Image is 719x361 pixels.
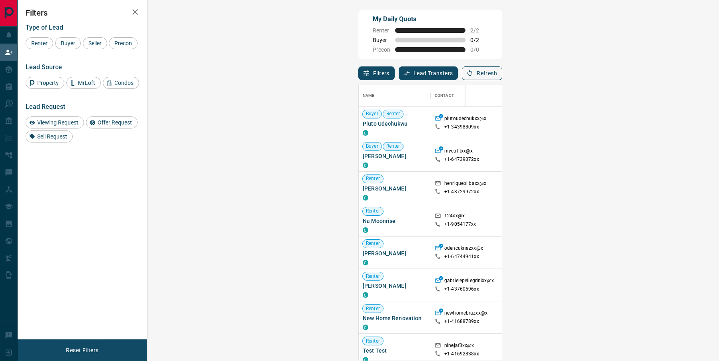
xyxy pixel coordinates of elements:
div: condos.ca [363,130,368,136]
div: Condos [103,77,139,89]
div: Offer Request [86,116,138,128]
span: Test Test [363,347,427,355]
div: condos.ca [363,325,368,330]
span: Renter [363,240,383,247]
span: Renter [363,175,383,182]
span: [PERSON_NAME] [363,185,427,193]
span: Renter [383,110,403,117]
div: Buyer [55,37,81,49]
span: 2 / 2 [470,27,488,34]
div: Name [359,84,431,107]
p: +1- 34398809xx [444,124,479,130]
p: newhomebrazxx@x [444,310,487,318]
div: Contact [431,84,495,107]
p: +1- 64739072xx [444,156,479,163]
p: mycat.txx@x [444,148,473,156]
p: +1- 43760596xx [444,286,479,293]
p: gabrielepellegrinixx@x [444,277,494,286]
p: odencuknazxx@x [444,245,483,253]
span: MrLoft [75,80,98,86]
div: condos.ca [363,195,368,201]
div: condos.ca [363,162,368,168]
p: ninejaf3xx@x [444,342,474,351]
div: condos.ca [363,260,368,265]
button: Reset Filters [61,343,104,357]
span: Precon [112,40,135,46]
span: Renter [363,273,383,280]
p: +1- 41692838xx [444,351,479,357]
div: condos.ca [363,227,368,233]
span: Renter [383,143,403,150]
span: Na Moonrise [363,217,427,225]
div: Seller [83,37,107,49]
span: 0 / 2 [470,37,488,43]
span: Type of Lead [26,24,63,31]
p: +1- 43729972xx [444,189,479,195]
div: Contact [435,84,454,107]
p: plutoudechukxx@x [444,115,486,124]
span: Buyer [363,143,381,150]
span: Renter [28,40,50,46]
span: 0 / 0 [470,46,488,53]
span: Lead Request [26,103,65,110]
p: 124xx@x [444,213,465,221]
span: [PERSON_NAME] [363,282,427,290]
span: Renter [363,208,383,215]
span: Renter [363,338,383,345]
span: Lead Source [26,63,62,71]
button: Refresh [462,66,502,80]
div: condos.ca [363,292,368,298]
div: Property [26,77,64,89]
span: [PERSON_NAME] [363,249,427,257]
div: Name [363,84,375,107]
span: Renter [373,27,390,34]
p: henriquebilbaxx@x [444,180,486,189]
p: +1- 64744941xx [444,253,479,260]
div: Precon [109,37,138,49]
p: My Daily Quota [373,14,488,24]
div: Viewing Request [26,116,84,128]
span: [PERSON_NAME] [363,152,427,160]
span: Buyer [363,110,381,117]
h2: Filters [26,8,139,18]
div: MrLoft [66,77,101,89]
span: Sell Request [34,133,70,140]
span: Seller [86,40,104,46]
p: +1- 9054177xx [444,221,476,228]
button: Filters [358,66,395,80]
button: Lead Transfers [399,66,458,80]
span: Viewing Request [34,119,81,126]
span: New Home Renovation [363,314,427,322]
span: Buyer [58,40,78,46]
p: +1- 41688789xx [444,318,479,325]
span: Buyer [373,37,390,43]
span: Renter [363,305,383,312]
span: Condos [112,80,136,86]
span: Offer Request [95,119,135,126]
div: Renter [26,37,53,49]
span: Property [34,80,62,86]
div: Sell Request [26,130,73,142]
span: Precon [373,46,390,53]
span: Pluto Udechukwu [363,120,427,128]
